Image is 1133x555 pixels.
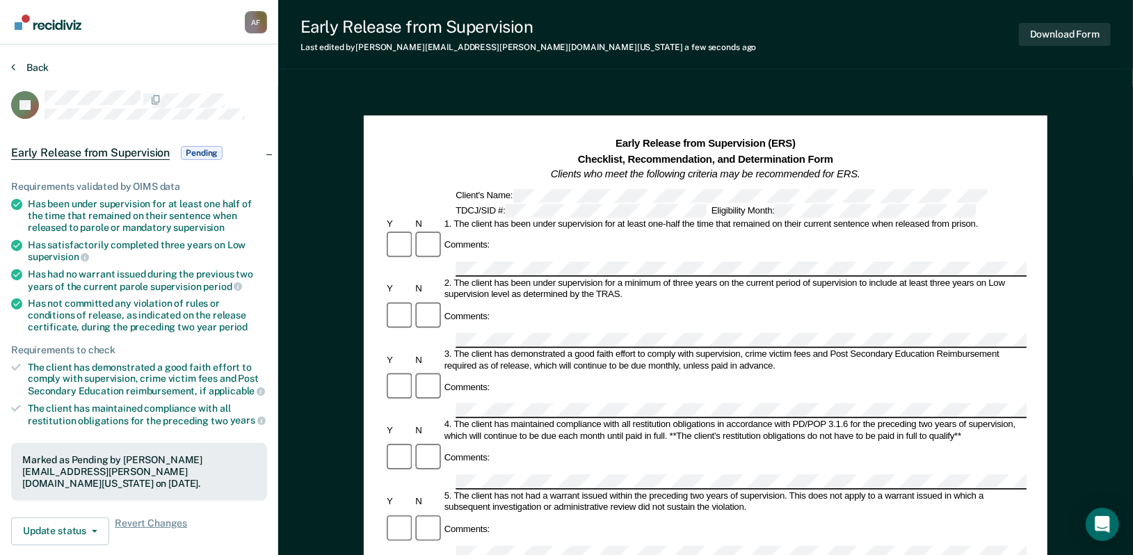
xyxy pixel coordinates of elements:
div: The client has maintained compliance with all restitution obligations for the preceding two [28,403,267,426]
div: 1. The client has been under supervision for at least one-half the time that remained on their cu... [442,218,1027,230]
strong: Checklist, Recommendation, and Determination Form [578,153,833,165]
span: years [230,415,266,426]
div: 5. The client has not had a warrant issued within the preceding two years of supervision. This do... [442,490,1027,513]
div: Has been under supervision for at least one half of the time that remained on their sentence when... [28,198,267,233]
div: Comments: [442,382,492,394]
div: Requirements to check [11,344,267,356]
span: supervision [28,251,89,262]
span: Early Release from Supervision [11,146,170,160]
div: Comments: [442,311,492,323]
strong: Early Release from Supervision (ERS) [616,138,796,150]
div: Requirements validated by OIMS data [11,181,267,193]
div: 3. The client has demonstrated a good faith effort to comply with supervision, crime victim fees ... [442,349,1027,372]
div: Has satisfactorily completed three years on Low [28,239,267,263]
div: Comments: [442,453,492,465]
div: A F [245,11,267,33]
div: N [413,284,442,296]
span: applicable [209,385,265,396]
div: 4. The client has maintained compliance with all restitution obligations in accordance with PD/PO... [442,420,1027,443]
div: Comments: [442,241,492,252]
span: Pending [181,146,223,160]
div: Has had no warrant issued during the previous two years of the current parole supervision [28,268,267,292]
div: Client's Name: [453,188,989,202]
div: N [413,426,442,437]
span: Revert Changes [115,517,187,545]
div: Open Intercom Messenger [1086,508,1119,541]
button: Update status [11,517,109,545]
div: N [413,355,442,367]
div: N [413,218,442,230]
div: TDCJ/SID #: [453,204,709,218]
div: Early Release from Supervision [300,17,757,37]
div: Y [385,218,413,230]
div: Y [385,284,413,296]
img: Recidiviz [15,15,81,30]
div: Comments: [442,524,492,536]
span: period [203,281,242,292]
div: Y [385,497,413,508]
div: The client has demonstrated a good faith effort to comply with supervision, crime victim fees and... [28,362,267,397]
span: supervision [174,222,225,233]
div: Y [385,355,413,367]
span: period [219,321,248,332]
div: Has not committed any violation of rules or conditions of release, as indicated on the release ce... [28,298,267,332]
button: Back [11,61,49,74]
div: 2. The client has been under supervision for a minimum of three years on the current period of su... [442,278,1027,301]
button: Profile dropdown button [245,11,267,33]
button: Download Form [1019,23,1111,46]
em: Clients who meet the following criteria may be recommended for ERS. [551,168,860,180]
div: N [413,497,442,508]
span: a few seconds ago [685,42,757,52]
div: Last edited by [PERSON_NAME][EMAIL_ADDRESS][PERSON_NAME][DOMAIN_NAME][US_STATE] [300,42,757,52]
div: Y [385,426,413,437]
div: Marked as Pending by [PERSON_NAME][EMAIL_ADDRESS][PERSON_NAME][DOMAIN_NAME][US_STATE] on [DATE]. [22,454,256,489]
div: Eligibility Month: [709,204,979,218]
